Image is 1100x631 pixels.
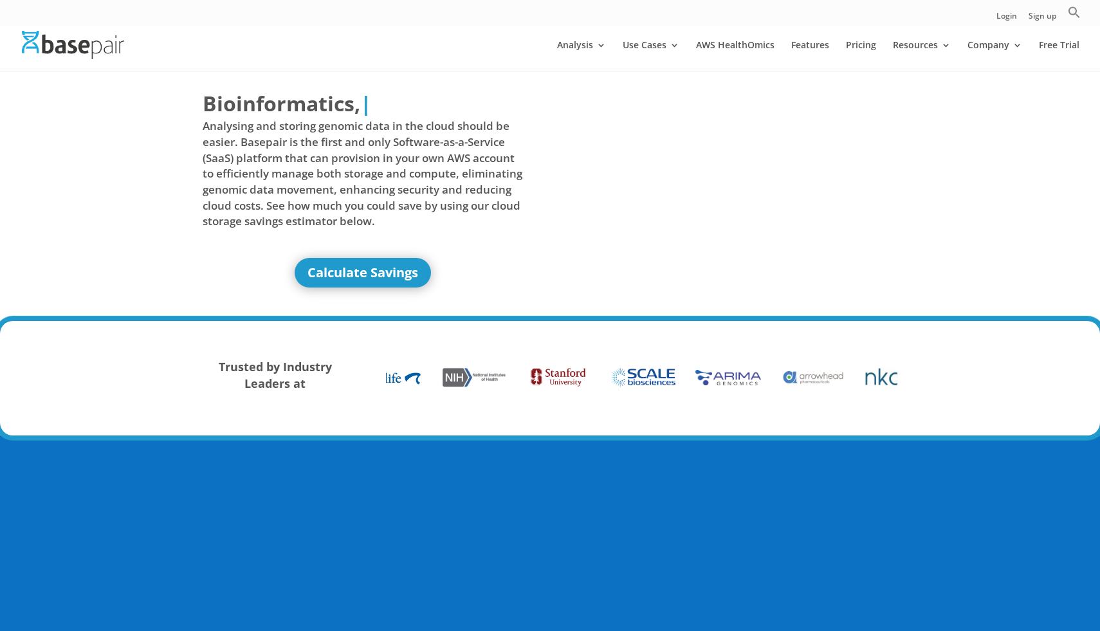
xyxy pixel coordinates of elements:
span: Analysing and storing genomic data in the cloud should be easier. Basepair is the first and only ... [203,118,523,229]
img: Basepair [22,31,124,59]
iframe: Basepair - NGS Analysis Simplified [560,89,880,269]
a: Company [967,41,1022,71]
a: AWS HealthOmics [696,41,775,71]
svg: Search [1068,6,1081,19]
a: Features [791,41,829,71]
a: Calculate Savings [295,258,431,288]
a: Login [996,12,1017,26]
a: Sign up [1029,12,1056,26]
a: Free Trial [1039,41,1079,71]
a: Analysis [557,41,606,71]
strong: Trusted by Industry Leaders at [219,359,332,391]
span: | [360,89,372,117]
span: Bioinformatics, [203,89,360,118]
a: Pricing [846,41,876,71]
a: Use Cases [623,41,679,71]
a: Search Icon Link [1068,6,1081,26]
a: Resources [893,41,951,71]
